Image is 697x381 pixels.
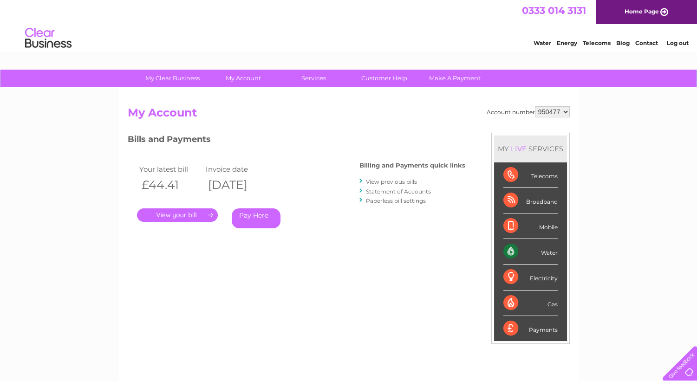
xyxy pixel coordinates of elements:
a: Blog [616,39,630,46]
div: Mobile [503,213,558,239]
h3: Bills and Payments [128,133,465,149]
div: Electricity [503,265,558,290]
div: Payments [503,316,558,341]
div: Account number [487,106,570,117]
a: 0333 014 3131 [522,5,586,16]
div: MY SERVICES [494,136,567,162]
a: Contact [635,39,658,46]
th: £44.41 [137,175,204,194]
th: [DATE] [203,175,270,194]
a: Services [275,70,352,87]
div: Clear Business is a trading name of Verastar Limited (registered in [GEOGRAPHIC_DATA] No. 3667643... [130,5,568,45]
a: My Clear Business [134,70,211,87]
a: . [137,208,218,222]
a: Pay Here [232,208,280,228]
td: Invoice date [203,163,270,175]
a: Telecoms [583,39,611,46]
td: Your latest bill [137,163,204,175]
a: Energy [557,39,577,46]
a: Water [534,39,551,46]
a: My Account [205,70,281,87]
div: Telecoms [503,162,558,188]
a: Log out [666,39,688,46]
img: logo.png [25,24,72,52]
a: Paperless bill settings [366,197,426,204]
a: View previous bills [366,178,417,185]
a: Statement of Accounts [366,188,431,195]
h2: My Account [128,106,570,124]
div: Water [503,239,558,265]
div: LIVE [509,144,528,153]
a: Customer Help [346,70,423,87]
a: Make A Payment [417,70,493,87]
h4: Billing and Payments quick links [359,162,465,169]
div: Gas [503,291,558,316]
div: Broadband [503,188,558,213]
